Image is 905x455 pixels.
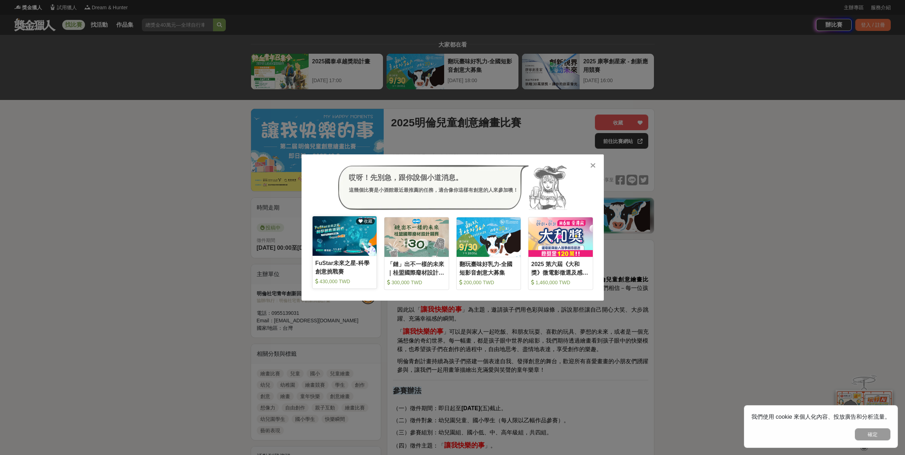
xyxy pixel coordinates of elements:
img: Cover Image [313,216,377,256]
a: Cover Image翻玩臺味好乳力-全國短影音創意大募集 200,000 TWD [456,217,521,290]
img: Cover Image [384,217,449,257]
img: Avatar [529,165,567,210]
div: 這幾個比賽是小酒館最近最推薦的任務，適合像你這樣有創意的人來參加噢！ [349,186,518,194]
div: 2025 第六屆《大和獎》微電影徵選及感人實事分享 [531,260,590,276]
div: 1,460,000 TWD [531,279,590,286]
span: 收藏 [363,219,372,224]
div: 430,000 TWD [315,278,374,285]
div: FuStar未來之星-科學創意挑戰賽 [315,259,374,275]
div: 300,000 TWD [387,279,446,286]
div: 「鏈」出不一樣的未來｜桂盟國際廢材設計競賽 [387,260,446,276]
img: Cover Image [457,217,521,257]
a: Cover Image2025 第六屆《大和獎》微電影徵選及感人實事分享 1,460,000 TWD [528,217,593,290]
span: 我們使用 cookie 來個人化內容、投放廣告和分析流量。 [751,414,890,420]
button: 確定 [855,428,890,440]
div: 200,000 TWD [459,279,518,286]
div: 哎呀！先別急，跟你說個小道消息。 [349,172,518,183]
a: Cover Image 收藏FuStar未來之星-科學創意挑戰賽 430,000 TWD [312,216,377,289]
img: Cover Image [528,217,593,257]
a: Cover Image「鏈」出不一樣的未來｜桂盟國際廢材設計競賽 300,000 TWD [384,217,449,290]
div: 翻玩臺味好乳力-全國短影音創意大募集 [459,260,518,276]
